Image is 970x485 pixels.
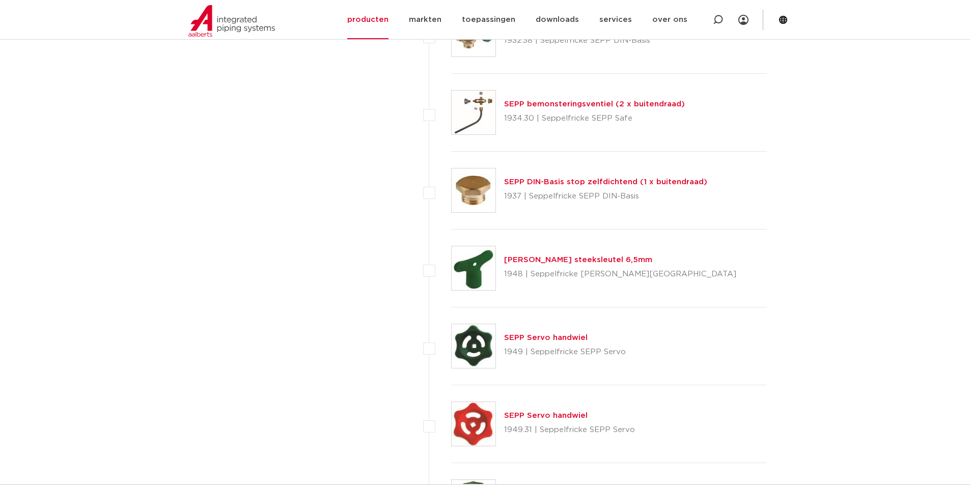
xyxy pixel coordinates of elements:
[452,168,495,212] img: Thumbnail for SEPP DIN-Basis stop zelfdichtend (1 x buitendraad)
[504,344,626,360] p: 1949 | Seppelfricke SEPP Servo
[504,422,635,438] p: 1949.31 | Seppelfricke SEPP Servo
[452,324,495,368] img: Thumbnail for SEPP Servo handwiel
[504,266,736,282] p: 1948 | Seppelfricke [PERSON_NAME][GEOGRAPHIC_DATA]
[504,110,685,127] p: 1934.30 | Seppelfricke SEPP Safe
[504,100,685,108] a: SEPP bemonsteringsventiel (2 x buitendraad)
[452,91,495,134] img: Thumbnail for SEPP bemonsteringsventiel (2 x buitendraad)
[504,334,588,341] a: SEPP Servo handwiel
[452,402,495,446] img: Thumbnail for SEPP Servo handwiel
[504,33,754,49] p: 1932.38 | Seppelfricke SEPP DIN-Basis
[452,246,495,290] img: Thumbnail for SEPP Germany steeksleutel 6,5mm
[504,188,707,205] p: 1937 | Seppelfricke SEPP DIN-Basis
[504,256,652,264] a: [PERSON_NAME] steeksleutel 6,5mm
[504,178,707,186] a: SEPP DIN-Basis stop zelfdichtend (1 x buitendraad)
[504,412,588,419] a: SEPP Servo handwiel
